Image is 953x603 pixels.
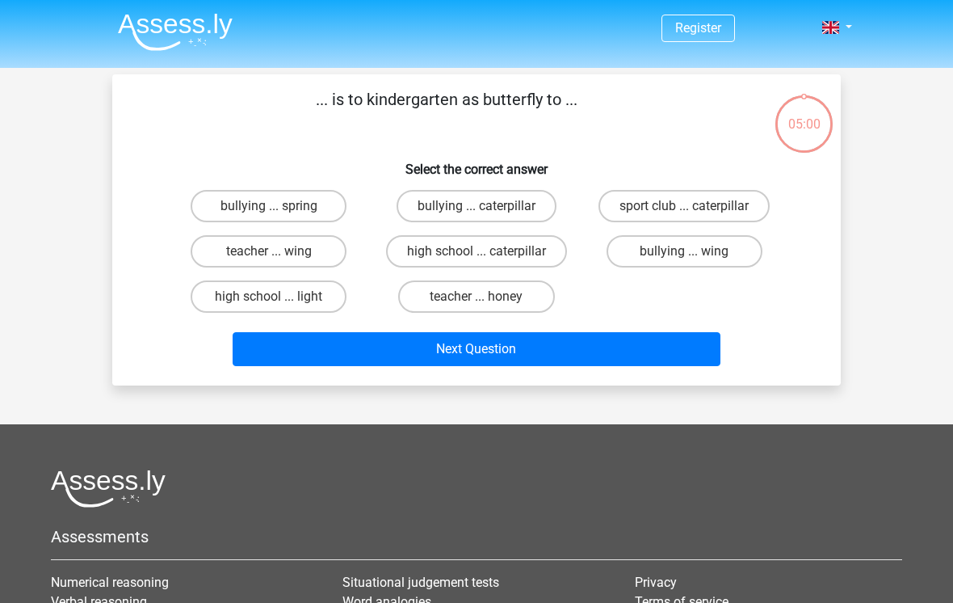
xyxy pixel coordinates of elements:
label: high school ... caterpillar [386,235,567,268]
div: 05:00 [774,94,834,134]
label: high school ... light [191,280,346,313]
p: ... is to kindergarten as butterfly to ... [138,87,754,136]
label: bullying ... wing [607,235,762,268]
img: Assessly logo [51,470,166,508]
label: teacher ... wing [191,235,346,268]
label: sport club ... caterpillar [598,190,770,222]
label: bullying ... spring [191,190,346,222]
label: bullying ... caterpillar [397,190,556,222]
a: Privacy [635,575,677,590]
label: teacher ... honey [398,280,554,313]
h5: Assessments [51,527,902,546]
img: Assessly [118,13,233,51]
h6: Select the correct answer [138,149,815,177]
a: Situational judgement tests [342,575,499,590]
a: Numerical reasoning [51,575,169,590]
button: Next Question [233,332,721,366]
a: Register [675,20,721,36]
